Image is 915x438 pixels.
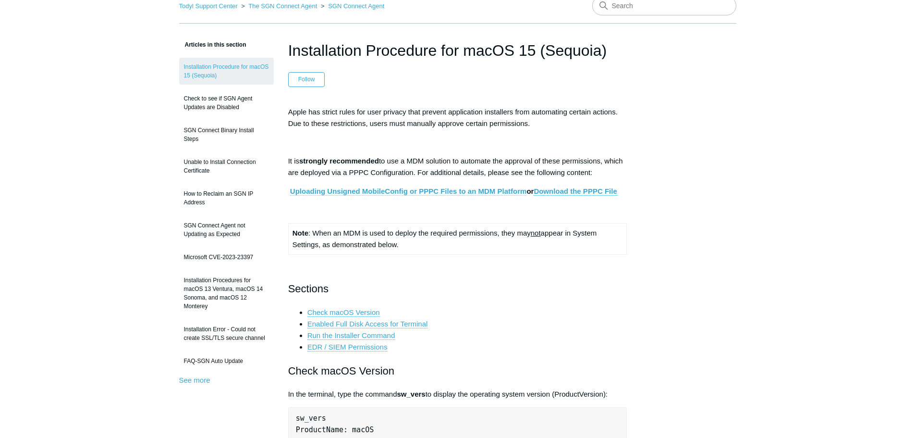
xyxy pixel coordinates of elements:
a: Uploading Unsigned MobileConfig or PPPC Files to an MDM Platform [290,187,527,196]
a: SGN Connect Binary Install Steps [179,121,274,148]
button: Follow Article [288,72,325,87]
a: Check to see if SGN Agent Updates are Disabled [179,89,274,116]
a: SGN Connect Agent not Updating as Expected [179,216,274,243]
a: Todyl Support Center [179,2,238,10]
h2: Sections [288,280,627,297]
h2: Check macOS Version [288,363,627,379]
a: EDR / SIEM Permissions [307,343,388,351]
a: Installation Error - Could not create SSL/TLS secure channel [179,320,274,347]
a: Run the Installer Command [307,331,395,340]
a: Enabled Full Disk Access for Terminal [307,320,428,328]
p: It is to use a MDM solution to automate the approval of these permissions, which are deployed via... [288,155,627,178]
a: See more [179,376,210,384]
strong: or [290,187,617,196]
p: In the terminal, type the command to display the operating system version (ProductVersion): [288,388,627,400]
a: Download the PPPC File [534,187,617,196]
strong: sw_vers [397,390,425,398]
a: Check macOS Version [307,308,380,317]
li: Todyl Support Center [179,2,240,10]
strong: Note [293,229,308,237]
p: Apple has strict rules for user privacy that prevent application installers from automating certa... [288,106,627,129]
a: Unable to Install Connection Certificate [179,153,274,180]
a: FAQ-SGN Auto Update [179,352,274,370]
strong: strongly recommended [299,157,379,165]
a: Microsoft CVE-2023-23397 [179,248,274,266]
span: Articles in this section [179,41,246,48]
a: How to Reclaim an SGN IP Address [179,185,274,212]
h1: Installation Procedure for macOS 15 (Sequoia) [288,39,627,62]
a: SGN Connect Agent [328,2,384,10]
td: : When an MDM is used to deploy the required permissions, they may appear in System Settings, as ... [288,223,627,254]
a: Installation Procedure for macOS 15 (Sequoia) [179,58,274,85]
li: The SGN Connect Agent [239,2,319,10]
a: The SGN Connect Agent [248,2,317,10]
span: not [531,229,541,237]
a: Installation Procedures for macOS 13 Ventura, macOS 14 Sonoma, and macOS 12 Monterey [179,271,274,315]
li: SGN Connect Agent [319,2,384,10]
